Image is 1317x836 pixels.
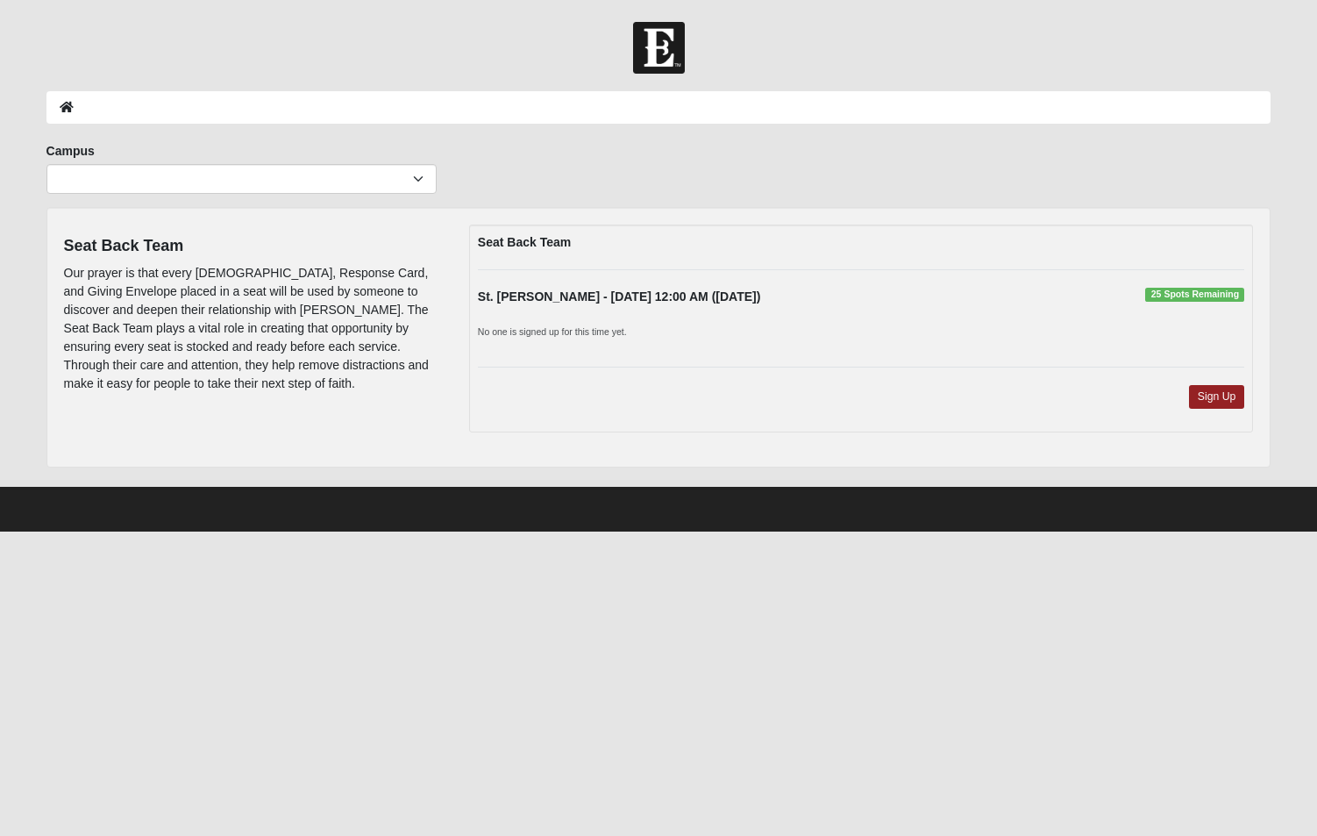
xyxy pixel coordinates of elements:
span: 25 Spots Remaining [1145,288,1244,302]
img: Church of Eleven22 Logo [633,22,685,74]
small: No one is signed up for this time yet. [478,326,627,337]
strong: Seat Back Team [478,235,571,249]
h4: Seat Back Team [64,237,443,256]
label: Campus [46,142,95,160]
a: Sign Up [1189,385,1245,409]
p: Our prayer is that every [DEMOGRAPHIC_DATA], Response Card, and Giving Envelope placed in a seat ... [64,264,443,393]
strong: St. [PERSON_NAME] - [DATE] 12:00 AM ([DATE]) [478,289,761,304]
